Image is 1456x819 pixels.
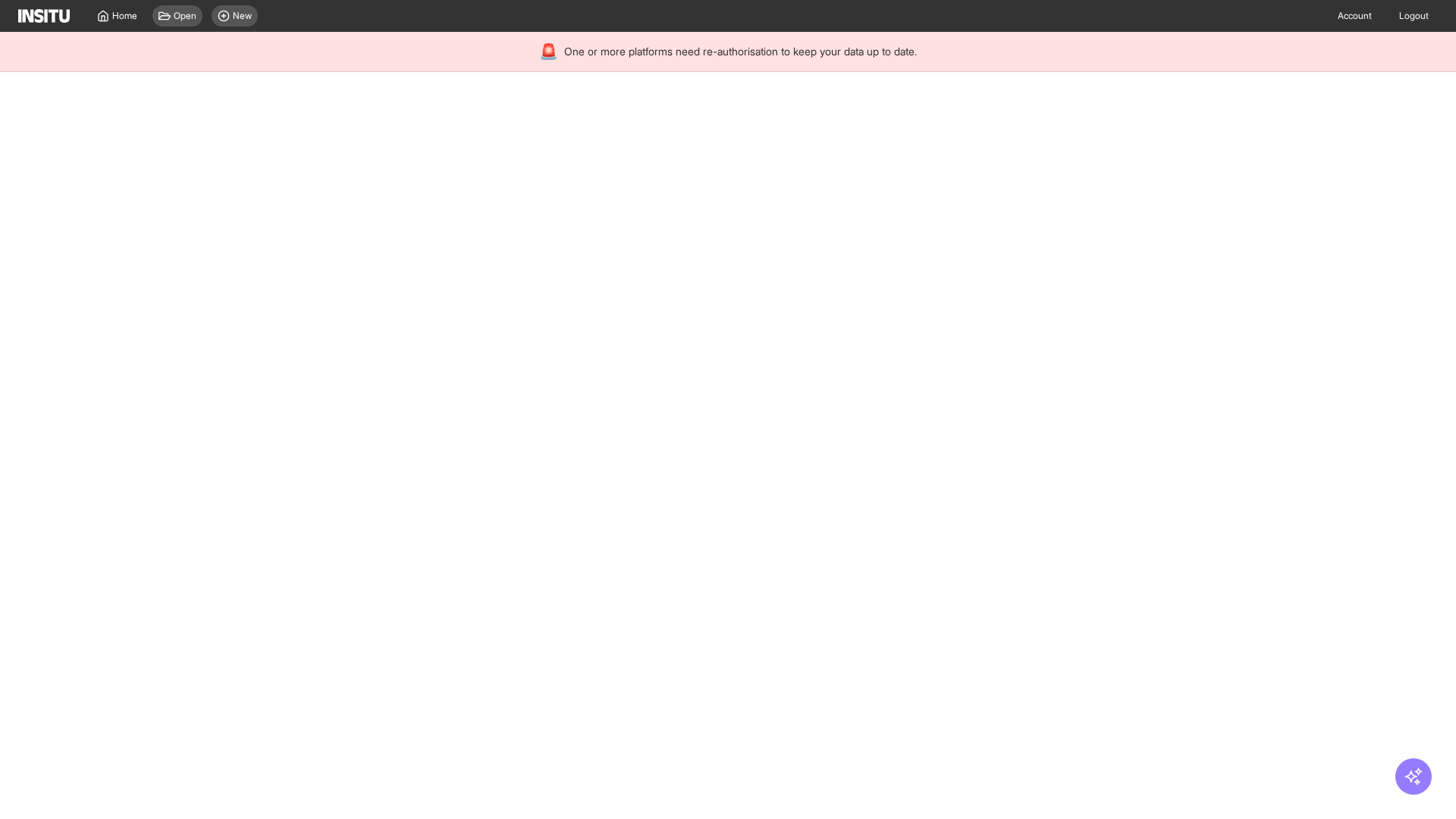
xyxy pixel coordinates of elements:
[112,10,137,22] span: Home
[18,9,70,23] img: Logo
[564,44,917,59] span: One or more platforms need re-authorisation to keep your data up to date.
[233,10,252,22] span: New
[174,10,196,22] span: Open
[539,41,558,62] div: 🚨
